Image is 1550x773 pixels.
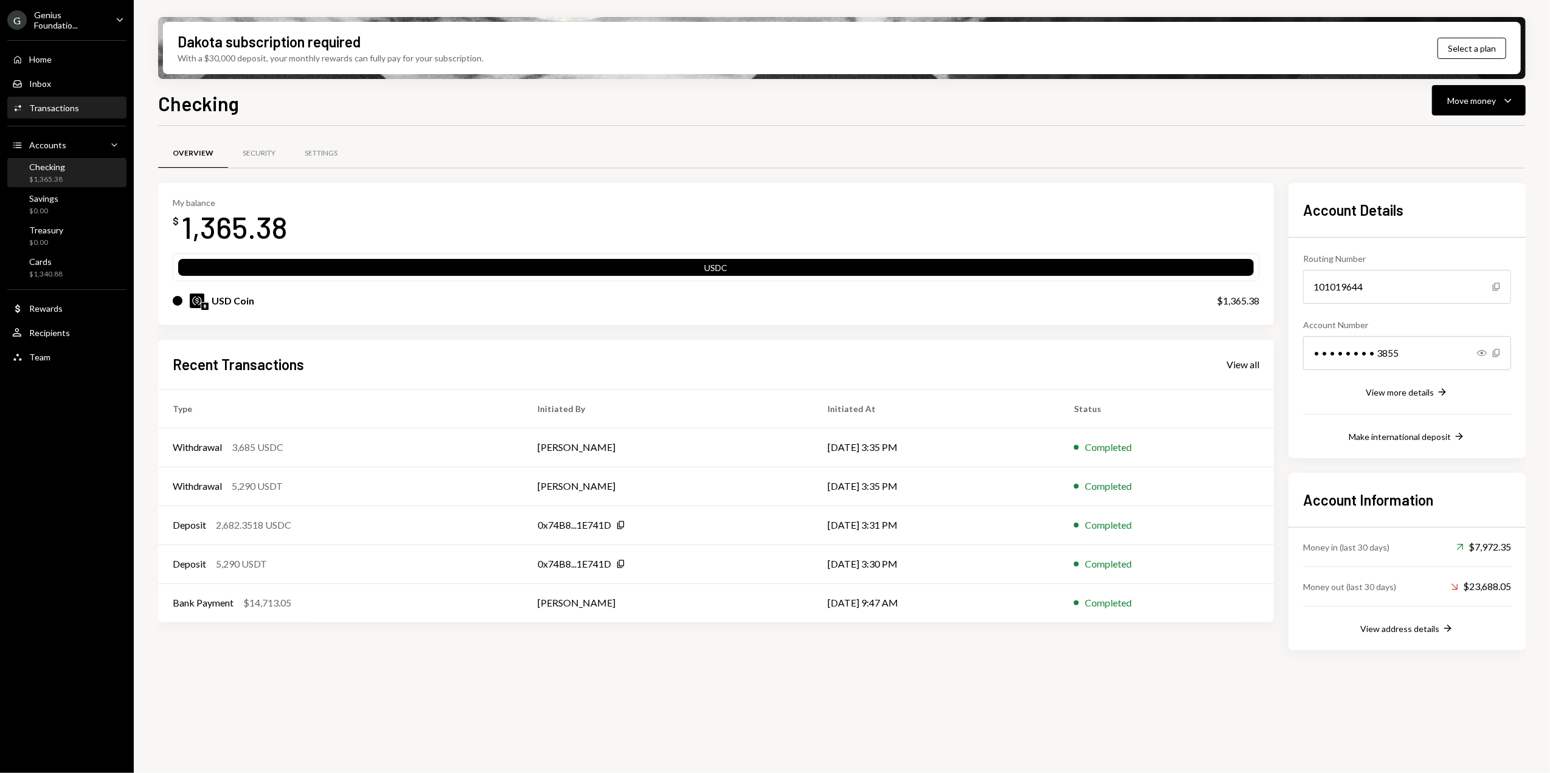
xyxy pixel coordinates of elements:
div: G [7,10,27,30]
div: Make international deposit [1349,431,1451,442]
div: Money in (last 30 days) [1303,541,1389,554]
th: Initiated At [813,389,1059,428]
h2: Recent Transactions [173,354,304,374]
div: 0x74B8...1E741D [538,557,611,571]
div: View address details [1360,624,1439,634]
div: 0x74B8...1E741D [538,518,611,532]
a: Treasury$0.00 [7,221,126,250]
div: Treasury [29,225,63,235]
a: Team [7,346,126,368]
h1: Checking [158,91,239,115]
div: My balance [173,198,288,208]
a: View all [1227,357,1259,371]
div: 1,365.38 [181,208,288,246]
a: Rewards [7,297,126,319]
div: Rewards [29,303,63,314]
div: Deposit [173,557,206,571]
div: Transactions [29,103,79,113]
div: Inbox [29,78,51,89]
div: Withdrawal [173,479,222,493]
div: Account Number [1303,318,1511,331]
div: USDC [178,261,1254,278]
div: Security [243,148,275,159]
div: Deposit [173,518,206,532]
button: View more details [1366,386,1448,399]
div: View all [1227,359,1259,371]
div: $1,365.38 [29,174,65,185]
th: Initiated By [523,389,813,428]
div: Team [29,352,50,362]
a: Checking$1,365.38 [7,158,126,187]
div: Savings [29,193,58,204]
div: Home [29,54,52,64]
div: $ [173,215,179,227]
a: Savings$0.00 [7,190,126,219]
div: USD Coin [212,294,254,308]
div: Completed [1085,518,1132,532]
div: Accounts [29,140,66,150]
div: 5,290 USDT [216,557,267,571]
a: Accounts [7,134,126,156]
div: With a $30,000 deposit, your monthly rewards can fully pay for your subscription. [178,52,483,64]
div: Completed [1085,596,1132,610]
div: Completed [1085,479,1132,493]
div: Genius Foundatio... [34,10,106,30]
div: Cards [29,256,63,267]
div: 2,682.3518 USDC [216,518,291,532]
img: USDC [190,294,204,308]
th: Status [1059,389,1274,428]
div: Recipients [29,328,70,338]
td: [PERSON_NAME] [523,428,813,467]
div: $0.00 [29,206,58,216]
div: View more details [1366,387,1434,397]
div: • • • • • • • • 3855 [1303,336,1511,370]
div: 5,290 USDT [232,479,283,493]
td: [DATE] 3:35 PM [813,467,1059,506]
div: $0.00 [29,238,63,248]
td: [DATE] 9:47 AM [813,583,1059,622]
button: Move money [1432,85,1526,115]
div: Bank Payment [173,596,234,610]
div: Move money [1447,94,1496,107]
a: Recipients [7,321,126,343]
td: [DATE] 3:35 PM [813,428,1059,467]
a: Inbox [7,72,126,94]
div: $1,340.88 [29,269,63,280]
div: Overview [173,148,213,159]
td: [DATE] 3:31 PM [813,506,1059,545]
button: Select a plan [1438,38,1506,59]
button: View address details [1360,622,1454,636]
td: [DATE] 3:30 PM [813,545,1059,583]
div: Completed [1085,440,1132,455]
div: 3,685 USDC [232,440,283,455]
div: Checking [29,162,65,172]
a: Overview [158,138,228,169]
div: Completed [1085,557,1132,571]
img: ethereum-mainnet [201,303,209,310]
div: Money out (last 30 days) [1303,580,1396,593]
div: Routing Number [1303,252,1511,265]
th: Type [158,389,523,428]
div: $7,972.35 [1456,540,1511,554]
div: Settings [305,148,337,159]
div: Withdrawal [173,440,222,455]
td: [PERSON_NAME] [523,583,813,622]
div: $23,688.05 [1451,579,1511,594]
a: Security [228,138,290,169]
div: $14,713.05 [243,596,291,610]
div: 101019644 [1303,270,1511,304]
a: Home [7,48,126,70]
a: Cards$1,340.88 [7,253,126,282]
a: Transactions [7,97,126,119]
h2: Account Details [1303,200,1511,220]
button: Make international deposit [1349,430,1465,444]
div: $1,365.38 [1217,294,1259,308]
div: Dakota subscription required [178,32,361,52]
h2: Account Information [1303,490,1511,510]
td: [PERSON_NAME] [523,467,813,506]
a: Settings [290,138,352,169]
